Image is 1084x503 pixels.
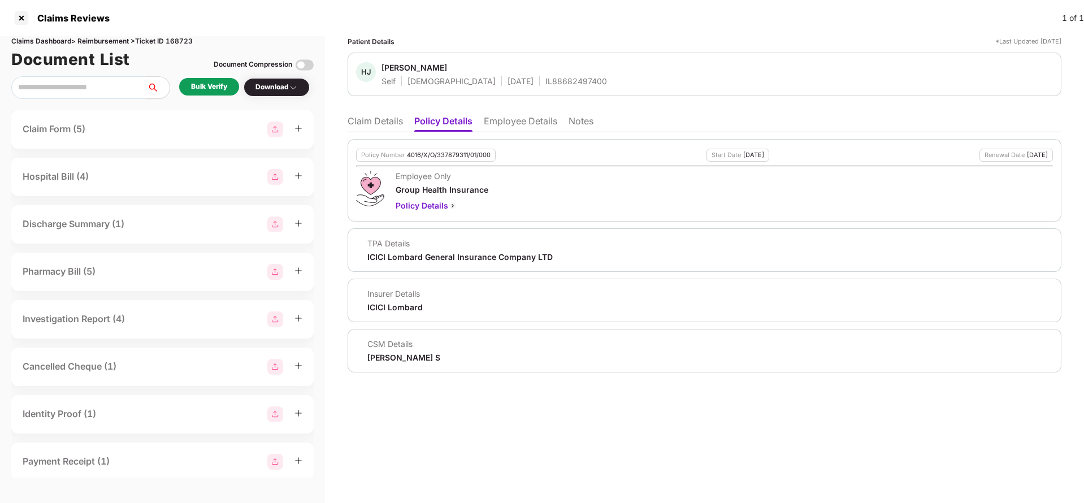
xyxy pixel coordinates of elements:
span: plus [294,219,302,227]
img: svg+xml;base64,PHN2ZyBpZD0iR3JvdXBfMjg4MTMiIGRhdGEtbmFtZT0iR3JvdXAgMjg4MTMiIHhtbG5zPSJodHRwOi8vd3... [267,406,283,422]
img: svg+xml;base64,PHN2ZyBpZD0iVG9nZ2xlLTMyeDMyIiB4bWxucz0iaHR0cDovL3d3dy53My5vcmcvMjAwMC9zdmciIHdpZH... [296,56,314,74]
div: Payment Receipt (1) [23,454,110,469]
div: Insurer Details [367,288,423,299]
div: [PERSON_NAME] S [367,352,440,363]
span: plus [294,124,302,132]
div: [DATE] [1027,151,1048,159]
span: plus [294,409,302,417]
div: Hospital Bill (4) [23,170,89,184]
span: plus [294,172,302,180]
div: ICICI Lombard [367,302,423,313]
div: Discharge Summary (1) [23,217,124,231]
div: Start Date [712,151,741,159]
div: Pharmacy Bill (5) [23,264,96,279]
img: svg+xml;base64,PHN2ZyBpZD0iR3JvdXBfMjg4MTMiIGRhdGEtbmFtZT0iR3JvdXAgMjg4MTMiIHhtbG5zPSJodHRwOi8vd3... [267,216,283,232]
h1: Document List [11,47,130,72]
div: [DATE] [743,151,764,159]
div: Claims Reviews [31,12,110,24]
div: 1 of 1 [1062,12,1084,24]
div: Patient Details [348,36,394,47]
div: Self [381,76,396,86]
div: *Last Updated [DATE] [995,36,1061,47]
div: CSM Details [367,339,440,349]
button: search [146,76,170,99]
div: TPA Details [367,238,553,249]
div: HJ [356,62,376,82]
img: svg+xml;base64,PHN2ZyBpZD0iRHJvcGRvd24tMzJ4MzIiIHhtbG5zPSJodHRwOi8vd3d3LnczLm9yZy8yMDAwL3N2ZyIgd2... [289,83,298,92]
img: svg+xml;base64,PHN2ZyBpZD0iR3JvdXBfMjg4MTMiIGRhdGEtbmFtZT0iR3JvdXAgMjg4MTMiIHhtbG5zPSJodHRwOi8vd3... [267,359,283,375]
div: Download [255,82,298,93]
div: [DATE] [508,76,534,86]
div: [DEMOGRAPHIC_DATA] [407,76,496,86]
div: Claim Form (5) [23,122,85,136]
div: Group Health Insurance [396,184,488,195]
div: Investigation Report (4) [23,312,125,326]
li: Policy Details [414,115,472,132]
li: Claim Details [348,115,403,132]
img: svg+xml;base64,PHN2ZyBpZD0iR3JvdXBfMjg4MTMiIGRhdGEtbmFtZT0iR3JvdXAgMjg4MTMiIHhtbG5zPSJodHRwOi8vd3... [267,169,283,185]
span: plus [294,362,302,370]
div: Cancelled Cheque (1) [23,359,116,374]
div: [PERSON_NAME] [381,62,447,73]
img: svg+xml;base64,PHN2ZyB4bWxucz0iaHR0cDovL3d3dy53My5vcmcvMjAwMC9zdmciIHdpZHRoPSI0OS4zMiIgaGVpZ2h0PS... [356,171,384,206]
span: plus [294,457,302,465]
div: Claims Dashboard > Reimbursement > Ticket ID 168723 [11,36,314,47]
li: Employee Details [484,115,557,132]
img: svg+xml;base64,PHN2ZyBpZD0iR3JvdXBfMjg4MTMiIGRhdGEtbmFtZT0iR3JvdXAgMjg4MTMiIHhtbG5zPSJodHRwOi8vd3... [267,311,283,327]
li: Notes [569,115,593,132]
img: svg+xml;base64,PHN2ZyBpZD0iR3JvdXBfMjg4MTMiIGRhdGEtbmFtZT0iR3JvdXAgMjg4MTMiIHhtbG5zPSJodHRwOi8vd3... [267,264,283,280]
div: Policy Number [361,151,405,159]
div: Identity Proof (1) [23,407,96,421]
img: svg+xml;base64,PHN2ZyBpZD0iR3JvdXBfMjg4MTMiIGRhdGEtbmFtZT0iR3JvdXAgMjg4MTMiIHhtbG5zPSJodHRwOi8vd3... [267,454,283,470]
div: IL88682497400 [545,76,607,86]
div: ICICI Lombard General Insurance Company LTD [367,251,553,262]
span: search [146,83,170,92]
div: 4016/X/O/337879311/01/000 [407,151,491,159]
img: svg+xml;base64,PHN2ZyBpZD0iR3JvdXBfMjg4MTMiIGRhdGEtbmFtZT0iR3JvdXAgMjg4MTMiIHhtbG5zPSJodHRwOi8vd3... [267,122,283,137]
div: Renewal Date [985,151,1025,159]
div: Employee Only [396,171,488,181]
span: plus [294,267,302,275]
span: plus [294,314,302,322]
div: Policy Details [396,200,488,212]
div: Bulk Verify [191,81,227,92]
div: Document Compression [214,59,292,70]
img: svg+xml;base64,PHN2ZyBpZD0iQmFjay0yMHgyMCIgeG1sbnM9Imh0dHA6Ly93d3cudzMub3JnLzIwMDAvc3ZnIiB3aWR0aD... [448,201,457,210]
